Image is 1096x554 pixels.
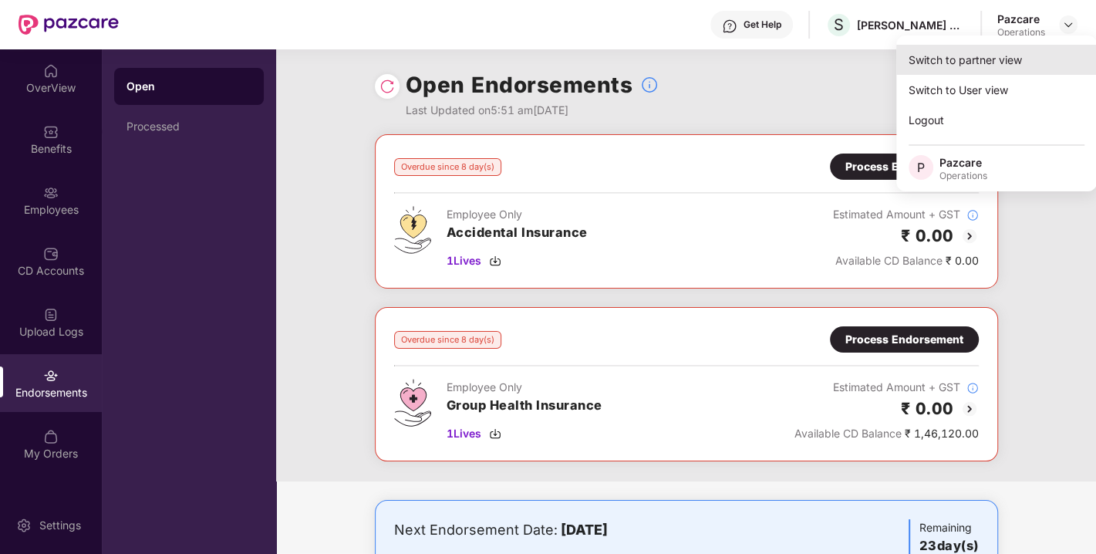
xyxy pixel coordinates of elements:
img: svg+xml;base64,PHN2ZyBpZD0iQmFjay0yMHgyMCIgeG1sbnM9Imh0dHA6Ly93d3cudzMub3JnLzIwMDAvc3ZnIiB3aWR0aD... [960,400,979,418]
img: svg+xml;base64,PHN2ZyBpZD0iVXBsb2FkX0xvZ3MiIGRhdGEtbmFtZT0iVXBsb2FkIExvZ3MiIHhtbG5zPSJodHRwOi8vd3... [43,307,59,323]
div: Last Updated on 5:51 am[DATE] [406,102,659,119]
div: Get Help [744,19,781,31]
img: svg+xml;base64,PHN2ZyBpZD0iSG9tZSIgeG1sbnM9Imh0dHA6Ly93d3cudzMub3JnLzIwMDAvc3ZnIiB3aWR0aD0iMjAiIG... [43,63,59,79]
div: ₹ 1,46,120.00 [794,425,979,442]
img: svg+xml;base64,PHN2ZyBpZD0iU2V0dGluZy0yMHgyMCIgeG1sbnM9Imh0dHA6Ly93d3cudzMub3JnLzIwMDAvc3ZnIiB3aW... [16,518,32,533]
div: Employee Only [447,379,602,396]
div: Process Endorsement [845,331,963,348]
div: Processed [126,120,251,133]
h2: ₹ 0.00 [901,223,954,248]
h3: Accidental Insurance [447,223,588,243]
div: Pazcare [997,12,1045,26]
h2: ₹ 0.00 [901,396,954,421]
span: 1 Lives [447,425,481,442]
img: svg+xml;base64,PHN2ZyB4bWxucz0iaHR0cDovL3d3dy53My5vcmcvMjAwMC9zdmciIHdpZHRoPSI0Ny43MTQiIGhlaWdodD... [394,379,431,427]
span: S [834,15,844,34]
div: Overdue since 8 day(s) [394,158,501,176]
div: Employee Only [447,206,588,223]
span: Available CD Balance [835,254,943,267]
div: Estimated Amount + GST [833,206,979,223]
img: svg+xml;base64,PHN2ZyBpZD0iQmFjay0yMHgyMCIgeG1sbnM9Imh0dHA6Ly93d3cudzMub3JnLzIwMDAvc3ZnIiB3aWR0aD... [960,227,979,245]
h3: Group Health Insurance [447,396,602,416]
b: [DATE] [561,522,608,538]
div: Estimated Amount + GST [794,379,979,396]
img: svg+xml;base64,PHN2ZyBpZD0iRG93bmxvYWQtMzJ4MzIiIHhtbG5zPSJodHRwOi8vd3d3LnczLm9yZy8yMDAwL3N2ZyIgd2... [489,427,501,440]
div: Settings [35,518,86,533]
span: P [917,158,925,177]
img: svg+xml;base64,PHN2ZyBpZD0iRHJvcGRvd24tMzJ4MzIiIHhtbG5zPSJodHRwOi8vd3d3LnczLm9yZy8yMDAwL3N2ZyIgd2... [1062,19,1074,31]
div: Operations [939,170,987,182]
div: Pazcare [939,155,987,170]
img: svg+xml;base64,PHN2ZyBpZD0iRW5kb3JzZW1lbnRzIiB4bWxucz0iaHR0cDovL3d3dy53My5vcmcvMjAwMC9zdmciIHdpZH... [43,368,59,383]
img: svg+xml;base64,PHN2ZyBpZD0iSW5mb18tXzMyeDMyIiBkYXRhLW5hbWU9IkluZm8gLSAzMngzMiIgeG1sbnM9Imh0dHA6Ly... [640,76,659,94]
h1: Open Endorsements [406,68,633,102]
div: Next Endorsement Date: [394,519,774,541]
img: svg+xml;base64,PHN2ZyB4bWxucz0iaHR0cDovL3d3dy53My5vcmcvMjAwMC9zdmciIHdpZHRoPSI0OS4zMjEiIGhlaWdodD... [394,206,431,254]
div: [PERSON_NAME] HEARTCARE PVT LTD [857,18,965,32]
div: ₹ 0.00 [833,252,979,269]
img: svg+xml;base64,PHN2ZyBpZD0iSW5mb18tXzMyeDMyIiBkYXRhLW5hbWU9IkluZm8gLSAzMngzMiIgeG1sbnM9Imh0dHA6Ly... [966,382,979,394]
img: svg+xml;base64,PHN2ZyBpZD0iTXlfT3JkZXJzIiBkYXRhLW5hbWU9Ik15IE9yZGVycyIgeG1sbnM9Imh0dHA6Ly93d3cudz... [43,429,59,444]
img: svg+xml;base64,PHN2ZyBpZD0iSW5mb18tXzMyeDMyIiBkYXRhLW5hbWU9IkluZm8gLSAzMngzMiIgeG1sbnM9Imh0dHA6Ly... [966,209,979,221]
div: Operations [997,26,1045,39]
div: Process Endorsement [845,158,963,175]
img: svg+xml;base64,PHN2ZyBpZD0iQmVuZWZpdHMiIHhtbG5zPSJodHRwOi8vd3d3LnczLm9yZy8yMDAwL3N2ZyIgd2lkdGg9Ij... [43,124,59,140]
img: svg+xml;base64,PHN2ZyBpZD0iRG93bmxvYWQtMzJ4MzIiIHhtbG5zPSJodHRwOi8vd3d3LnczLm9yZy8yMDAwL3N2ZyIgd2... [489,255,501,267]
img: svg+xml;base64,PHN2ZyBpZD0iQ0RfQWNjb3VudHMiIGRhdGEtbmFtZT0iQ0QgQWNjb3VudHMiIHhtbG5zPSJodHRwOi8vd3... [43,246,59,262]
img: New Pazcare Logo [19,15,119,35]
div: Overdue since 8 day(s) [394,331,501,349]
div: Open [126,79,251,94]
img: svg+xml;base64,PHN2ZyBpZD0iUmVsb2FkLTMyeDMyIiB4bWxucz0iaHR0cDovL3d3dy53My5vcmcvMjAwMC9zdmciIHdpZH... [379,79,395,94]
img: svg+xml;base64,PHN2ZyBpZD0iSGVscC0zMngzMiIgeG1sbnM9Imh0dHA6Ly93d3cudzMub3JnLzIwMDAvc3ZnIiB3aWR0aD... [722,19,737,34]
span: Available CD Balance [794,427,902,440]
span: 1 Lives [447,252,481,269]
img: svg+xml;base64,PHN2ZyBpZD0iRW1wbG95ZWVzIiB4bWxucz0iaHR0cDovL3d3dy53My5vcmcvMjAwMC9zdmciIHdpZHRoPS... [43,185,59,201]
